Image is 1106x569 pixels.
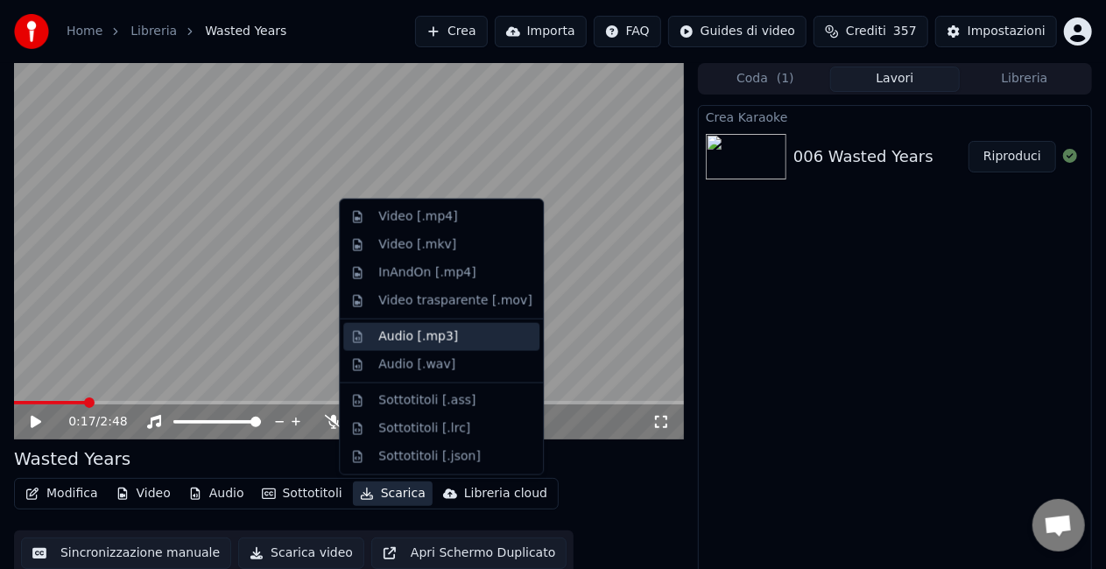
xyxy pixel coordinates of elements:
[181,481,251,506] button: Audio
[68,413,95,431] span: 0:17
[109,481,178,506] button: Video
[969,141,1056,172] button: Riproduci
[100,413,127,431] span: 2:48
[205,23,286,40] span: Wasted Years
[893,23,917,40] span: 357
[130,23,177,40] a: Libreria
[255,481,349,506] button: Sottotitoli
[960,67,1089,92] button: Libreria
[378,328,458,346] div: Audio [.mp3]
[378,392,476,410] div: Sottotitoli [.ass]
[668,16,807,47] button: Guides di video
[238,537,364,569] button: Scarica video
[14,14,49,49] img: youka
[378,208,457,226] div: Video [.mp4]
[846,23,886,40] span: Crediti
[793,144,933,169] div: 006 Wasted Years
[67,23,286,40] nav: breadcrumb
[378,356,455,374] div: Audio [.wav]
[814,16,928,47] button: Crediti357
[495,16,587,47] button: Importa
[1032,499,1085,551] div: Aprire la chat
[415,16,487,47] button: Crea
[464,485,547,502] div: Libreria cloud
[67,23,102,40] a: Home
[14,446,130,471] div: Wasted Years
[777,70,794,88] span: ( 1 )
[968,23,1046,40] div: Impostazioni
[18,481,105,506] button: Modifica
[378,264,476,282] div: InAndOn [.mp4]
[378,448,481,466] div: Sottotitoli [.json]
[353,481,433,506] button: Scarica
[699,106,1091,127] div: Crea Karaoke
[21,537,231,569] button: Sincronizzazione manuale
[371,537,567,569] button: Apri Schermo Duplicato
[378,236,456,254] div: Video [.mkv]
[830,67,960,92] button: Lavori
[378,420,470,438] div: Sottotitoli [.lrc]
[68,413,110,431] div: /
[378,292,532,310] div: Video trasparente [.mov]
[701,67,830,92] button: Coda
[935,16,1057,47] button: Impostazioni
[594,16,661,47] button: FAQ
